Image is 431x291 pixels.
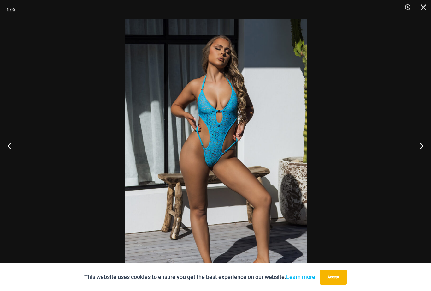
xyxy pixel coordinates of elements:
[407,130,431,161] button: Next
[286,274,315,280] a: Learn more
[320,270,347,285] button: Accept
[84,272,315,282] p: This website uses cookies to ensure you get the best experience on our website.
[6,5,15,14] div: 1 / 6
